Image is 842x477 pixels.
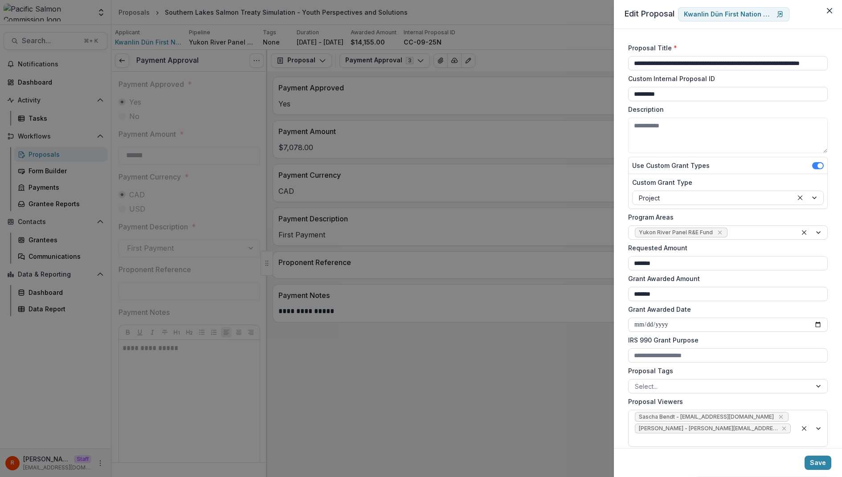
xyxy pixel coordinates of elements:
[795,192,805,203] div: Clear selected options
[799,227,809,238] div: Clear selected options
[678,7,789,21] a: Kwanlin Dün First Nation Government
[632,178,818,187] label: Custom Grant Type
[822,4,837,18] button: Close
[628,274,822,283] label: Grant Awarded Amount
[628,243,822,253] label: Requested Amount
[628,305,822,314] label: Grant Awarded Date
[639,229,713,236] span: Yukon River Panel R&E Fund
[639,414,774,420] span: Sascha Bendt - [EMAIL_ADDRESS][DOMAIN_NAME]
[684,11,773,18] p: Kwanlin Dün First Nation Government
[628,74,822,83] label: Custom Internal Proposal ID
[628,397,822,406] label: Proposal Viewers
[628,212,822,222] label: Program Areas
[628,105,822,114] label: Description
[625,9,674,18] span: Edit Proposal
[628,43,822,53] label: Proposal Title
[715,228,724,237] div: Remove Yukon River Panel R&E Fund
[781,424,788,433] div: Remove Victor Keong - keong@psc.org
[632,161,710,170] label: Use Custom Grant Types
[777,412,785,421] div: Remove Sascha Bendt - bendt@psc.org
[628,366,822,375] label: Proposal Tags
[639,425,778,432] span: [PERSON_NAME] - [PERSON_NAME][EMAIL_ADDRESS][DOMAIN_NAME]
[799,423,809,434] div: Clear selected options
[628,335,822,345] label: IRS 990 Grant Purpose
[805,456,831,470] button: Save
